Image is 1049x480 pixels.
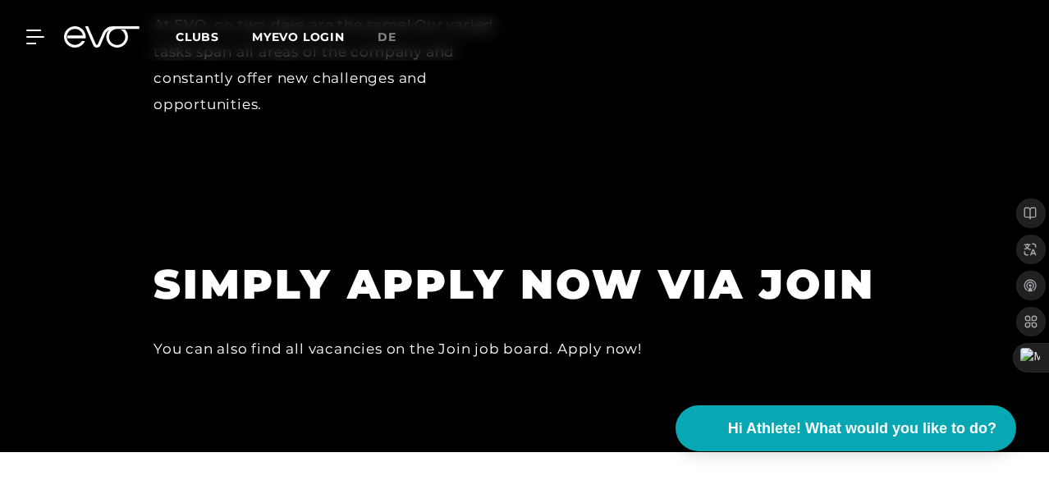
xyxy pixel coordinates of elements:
[176,29,252,44] a: Clubs
[378,30,396,44] span: de
[176,30,219,44] span: Clubs
[153,258,892,311] h1: SIMPLY APPLY NOW VIA JOIN
[378,28,416,47] a: de
[728,418,996,440] span: Hi Athlete! What would you like to do?
[153,336,892,362] div: You can also find all vacancies on the Join job board. Apply now!
[676,405,1016,451] button: Hi Athlete! What would you like to do?
[252,30,345,44] a: MYEVO LOGIN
